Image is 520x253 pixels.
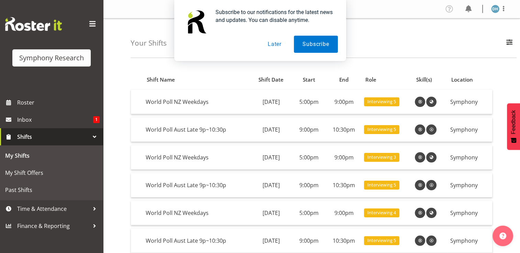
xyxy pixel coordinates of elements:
td: 9:00pm [327,145,361,170]
td: World Poll NZ Weekdays [143,201,251,225]
td: [DATE] [251,201,292,225]
span: Roster [17,97,100,108]
span: Past Shifts [5,185,98,195]
span: My Shifts [5,150,98,161]
td: Symphony [447,201,492,225]
td: Symphony [447,90,492,114]
span: Location [451,76,473,84]
td: [DATE] [251,229,292,253]
a: My Shifts [2,147,101,164]
span: Start [303,76,315,84]
td: World Poll Aust Late 9p~10:30p [143,118,251,142]
td: 9:00pm [292,173,327,197]
td: World Poll NZ Weekdays [143,145,251,170]
span: Skill(s) [416,76,432,84]
span: My Shift Offers [5,168,98,178]
td: 9:00pm [292,229,327,253]
td: 10:30pm [327,229,361,253]
span: Shift Name [147,76,175,84]
span: Role [365,76,376,84]
img: help-xxl-2.png [499,232,506,239]
span: Interviewing 5 [367,237,396,244]
td: 9:00pm [327,201,361,225]
span: Feedback [510,110,517,134]
span: Inbox [17,115,93,125]
td: [DATE] [251,145,292,170]
td: Symphony [447,118,492,142]
td: [DATE] [251,173,292,197]
button: Subscribe [294,36,338,53]
span: Interviewing 5 [367,98,396,105]
span: Shift Date [258,76,284,84]
td: 10:30pm [327,118,361,142]
div: Subscribe to our notifications for the latest news and updates. You can disable anytime. [210,8,338,24]
span: Interviewing 5 [367,126,396,133]
td: 9:00pm [292,118,327,142]
span: End [339,76,348,84]
td: [DATE] [251,90,292,114]
span: Interviewing 4 [367,209,396,216]
td: Symphony [447,145,492,170]
td: 5:00pm [292,145,327,170]
img: notification icon [182,8,210,36]
a: My Shift Offers [2,164,101,181]
td: 5:00pm [292,201,327,225]
td: World Poll Aust Late 9p~10:30p [143,173,251,197]
button: Later [259,36,290,53]
button: Feedback - Show survey [507,103,520,150]
td: 5:00pm [292,90,327,114]
span: Interviewing 5 [367,182,396,188]
span: Shifts [17,132,89,142]
td: Symphony [447,229,492,253]
span: Time & Attendance [17,204,89,214]
span: 1 [93,116,100,123]
td: World Poll Aust Late 9p~10:30p [143,229,251,253]
td: Symphony [447,173,492,197]
span: Finance & Reporting [17,221,89,231]
span: Interviewing 3 [367,154,396,160]
a: Past Shifts [2,181,101,198]
td: [DATE] [251,118,292,142]
td: World Poll NZ Weekdays [143,90,251,114]
td: 10:30pm [327,173,361,197]
td: 9:00pm [327,90,361,114]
